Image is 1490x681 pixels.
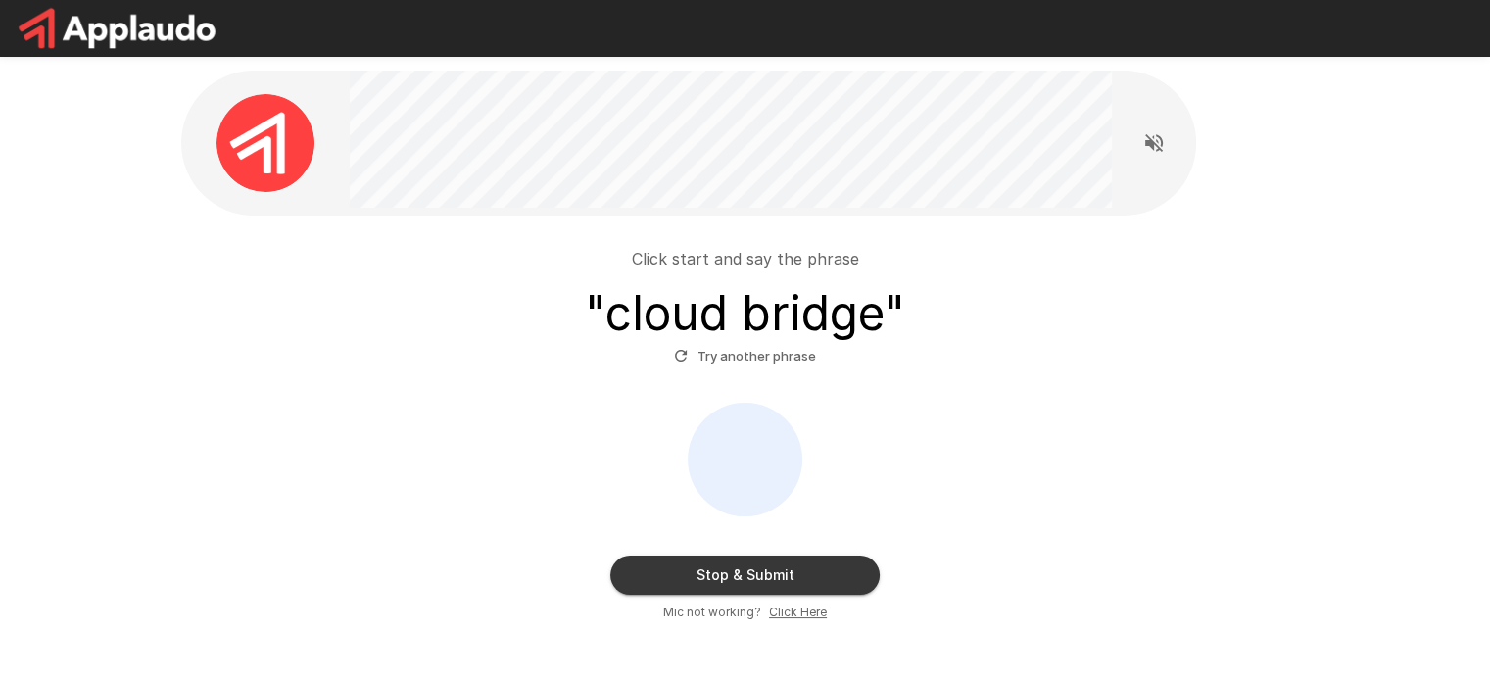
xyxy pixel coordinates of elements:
[610,556,880,595] button: Stop & Submit
[669,341,821,371] button: Try another phrase
[769,605,827,619] u: Click Here
[585,286,905,341] h3: " cloud bridge "
[1134,123,1174,163] button: Read questions aloud
[632,247,859,270] p: Click start and say the phrase
[663,603,761,622] span: Mic not working?
[216,94,314,192] img: applaudo_avatar.png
